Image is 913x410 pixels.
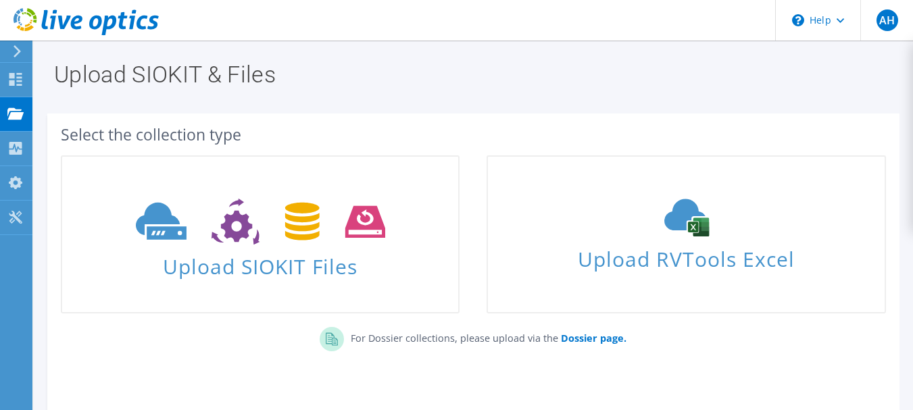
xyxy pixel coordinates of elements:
[62,248,458,277] span: Upload SIOKIT Files
[558,332,626,344] a: Dossier page.
[487,155,885,313] a: Upload RVTools Excel
[877,9,898,31] span: AH
[561,332,626,344] b: Dossier page.
[61,155,460,313] a: Upload SIOKIT Files
[61,127,886,142] div: Select the collection type
[792,14,804,26] svg: \n
[54,63,886,86] h1: Upload SIOKIT & Files
[344,327,626,346] p: For Dossier collections, please upload via the
[488,241,884,270] span: Upload RVTools Excel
